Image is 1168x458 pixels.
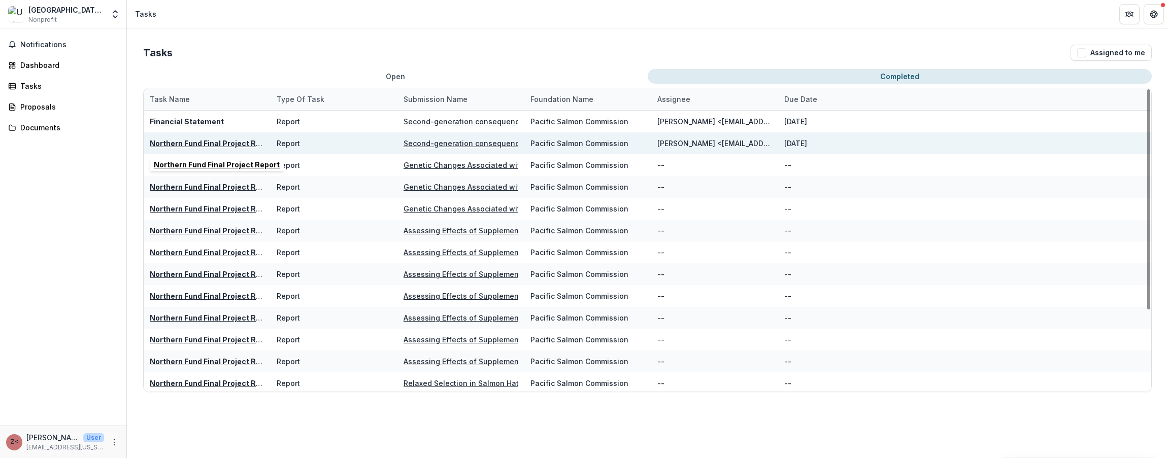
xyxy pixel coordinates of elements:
[404,248,915,257] a: Assessing Effects of Supplementation on Fitness of Sockeye Salmon in [GEOGRAPHIC_DATA], [GEOGRAPH...
[651,88,778,110] div: Assignee
[784,116,807,127] div: [DATE]
[784,138,807,149] div: [DATE]
[26,443,104,452] p: [EMAIL_ADDRESS][US_STATE][DOMAIN_NAME]
[131,7,160,21] nav: breadcrumb
[657,291,664,301] div: --
[530,247,628,258] div: Pacific Salmon Commission
[277,182,300,192] div: Report
[1071,45,1152,61] button: Assigned to me
[135,9,156,19] div: Tasks
[271,88,397,110] div: Type of Task
[150,226,276,235] a: Northern Fund Final Project Report
[530,334,628,345] div: Pacific Salmon Commission
[404,117,803,126] a: Second-generation consequences of sockeye salmon enhancement in [GEOGRAPHIC_DATA], [US_STATE], Ye...
[150,139,276,148] a: Northern Fund Final Project Report
[144,88,271,110] div: Task Name
[657,356,664,367] div: --
[150,292,276,300] a: Northern Fund Final Project Report
[784,291,791,301] div: --
[4,119,122,136] a: Documents
[8,6,24,22] img: University of Alaska Fairbanks, College of Fisheries and Ocean Sciences, Juneau
[524,88,651,110] div: Foundation Name
[1119,4,1140,24] button: Partners
[143,69,648,84] button: Open
[277,247,300,258] div: Report
[784,312,791,323] div: --
[657,225,664,236] div: --
[28,15,57,24] span: Nonprofit
[657,182,664,192] div: --
[150,117,224,126] a: Financial Statement
[4,37,122,53] button: Notifications
[397,94,474,104] div: Submission Name
[150,357,276,366] a: Northern Fund Final Project Report
[404,226,897,235] u: Assessing Effects of Supplementation on Fitness of Sockeye Salmon in [GEOGRAPHIC_DATA], [GEOGRAPH...
[404,161,884,169] a: Genetic Changes Associated with In-basin Supplementation of a Population of Sockeye Salmon; Feasi...
[277,334,300,345] div: Report
[397,88,524,110] div: Submission Name
[784,334,791,345] div: --
[530,356,628,367] div: Pacific Salmon Commission
[657,160,664,170] div: --
[657,138,772,149] div: [PERSON_NAME] <[EMAIL_ADDRESS][US_STATE][DOMAIN_NAME]>
[150,335,276,344] a: Northern Fund Final Project Report
[20,122,114,133] div: Documents
[83,433,104,442] p: User
[530,116,628,127] div: Pacific Salmon Commission
[784,160,791,170] div: --
[150,313,276,322] a: Northern Fund Final Project Report
[150,183,276,191] a: Northern Fund Final Project Report
[150,204,276,213] a: Northern Fund Final Project Report
[26,432,79,443] p: [PERSON_NAME] <[EMAIL_ADDRESS][US_STATE][DOMAIN_NAME]>
[4,98,122,115] a: Proposals
[778,88,905,110] div: Due Date
[143,47,173,59] h2: Tasks
[404,379,545,387] u: Relaxed Selection in Salmon Hatcheries
[277,356,300,367] div: Report
[277,269,300,279] div: Report
[108,436,120,448] button: More
[524,94,599,104] div: Foundation Name
[404,292,932,300] a: Assessing Effects of Supplementation on Fitness of Sockeye Salmon in [GEOGRAPHIC_DATA], [GEOGRAPH...
[404,313,884,322] a: Assessing Effects of Supplementation on Fitness of Sockeye Salmon in [GEOGRAPHIC_DATA], [US_STATE...
[784,356,791,367] div: --
[150,379,276,387] a: Northern Fund Final Project Report
[150,161,276,169] a: Northern Fund Final Project Report
[530,225,628,236] div: Pacific Salmon Commission
[404,335,884,344] u: Assessing Effects of Supplementation on Fitness of Sockeye Salmon in [GEOGRAPHIC_DATA], [US_STATE...
[277,138,300,149] div: Report
[20,81,114,91] div: Tasks
[150,248,276,257] u: Northern Fund Final Project Report
[404,270,915,278] u: Assessing Effects of Supplementation on Fitness of Sockeye Salmon in [GEOGRAPHIC_DATA], [GEOGRAPH...
[530,378,628,389] div: Pacific Salmon Commission
[108,4,122,24] button: Open entity switcher
[404,139,803,148] a: Second-generation consequences of sockeye salmon enhancement in [GEOGRAPHIC_DATA], [US_STATE], Ye...
[277,291,300,301] div: Report
[271,94,330,104] div: Type of Task
[4,57,122,74] a: Dashboard
[530,312,628,323] div: Pacific Salmon Commission
[277,116,300,127] div: Report
[657,203,664,214] div: --
[657,312,664,323] div: --
[778,94,823,104] div: Due Date
[404,357,886,366] a: Assessing Effects of Supplementation on Fitness of Sockeye Salmon in [GEOGRAPHIC_DATA], [US_STATE...
[277,312,300,323] div: Report
[4,78,122,94] a: Tasks
[277,225,300,236] div: Report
